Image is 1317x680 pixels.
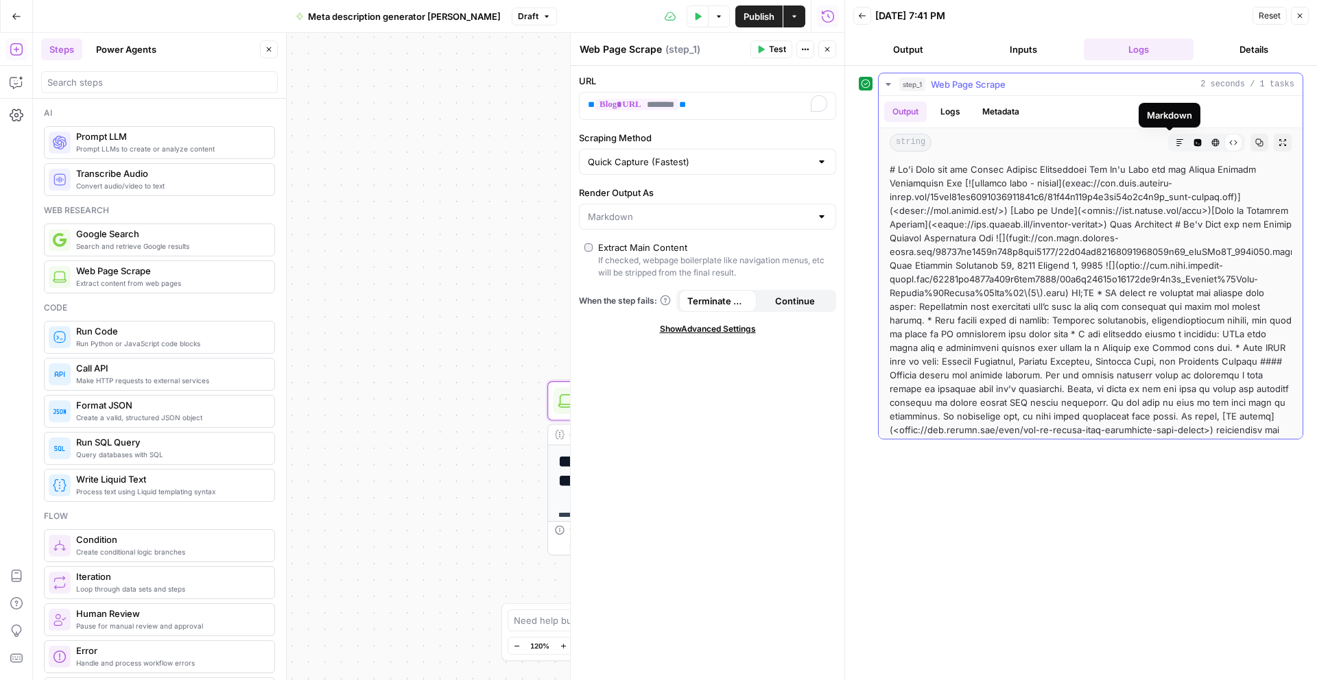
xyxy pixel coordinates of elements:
[584,243,593,252] input: Extract Main ContentIf checked, webpage boilerplate like navigation menus, etc will be stripped f...
[899,77,925,91] span: step_1
[750,40,792,58] button: Test
[76,412,263,423] span: Create a valid, structured JSON object
[588,210,811,223] input: Markdown
[1147,108,1192,122] div: Markdown
[76,486,263,497] span: Process text using Liquid templating syntax
[518,10,538,23] span: Draft
[1199,38,1309,60] button: Details
[76,180,263,191] span: Convert audio/video to text
[76,241,263,252] span: Search and retrieve Google results
[890,134,932,151] span: string
[769,43,786,56] span: Test
[579,186,836,199] label: Render Output As
[76,338,263,349] span: Run Python or JavaScript code blocks
[76,435,263,449] span: Run SQL Query
[735,5,783,27] button: Publish
[76,324,263,338] span: Run Code
[969,38,1078,60] button: Inputs
[879,73,1303,95] button: 2 seconds / 1 tasks
[580,93,835,119] div: To enrich screen reader interactions, please activate Accessibility in Grammarly extension settings
[76,227,263,241] span: Google Search
[47,75,272,89] input: Search steps
[974,101,1028,122] button: Metadata
[580,42,662,56] textarea: Web Page Scrape
[41,38,82,60] button: Steps
[44,107,275,119] div: Ai
[530,640,549,651] span: 120%
[76,607,263,620] span: Human Review
[660,323,756,335] span: Show Advanced Settings
[76,620,263,631] span: Pause for manual review and approval
[665,42,700,56] span: ( step_1 )
[775,294,815,308] span: Continue
[44,204,275,217] div: Web research
[879,96,1303,439] div: 2 seconds / 1 tasks
[76,644,263,657] span: Error
[76,278,263,289] span: Extract content from web pages
[76,130,263,143] span: Prompt LLM
[853,38,963,60] button: Output
[76,398,263,412] span: Format JSON
[1084,38,1194,60] button: Logs
[76,361,263,375] span: Call API
[76,472,263,486] span: Write Liquid Text
[76,533,263,546] span: Condition
[884,101,927,122] button: Output
[931,77,1006,91] span: Web Page Scrape
[76,449,263,460] span: Query databases with SQL
[579,295,671,307] a: When the step fails:
[44,510,275,522] div: Flow
[1200,78,1294,90] span: 2 seconds / 1 tasks
[1253,7,1287,25] button: Reset
[512,8,557,25] button: Draft
[76,583,263,594] span: Loop through data sets and steps
[598,254,831,279] div: If checked, webpage boilerplate like navigation menus, etc will be stripped from the final result.
[757,290,834,312] button: Continue
[76,143,263,154] span: Prompt LLMs to create or analyze content
[76,570,263,583] span: Iteration
[579,131,836,145] label: Scraping Method
[76,375,263,386] span: Make HTTP requests to external services
[1259,10,1281,22] span: Reset
[598,241,687,254] div: Extract Main Content
[547,292,803,332] div: WorkflowInput SettingsInputs
[588,155,811,169] input: Quick Capture (Fastest)
[744,10,774,23] span: Publish
[76,657,263,668] span: Handle and process workflow errors
[308,10,501,23] span: Meta description generator [PERSON_NAME]
[687,294,748,308] span: Terminate Workflow
[76,264,263,278] span: Web Page Scrape
[579,74,836,88] label: URL
[76,546,263,557] span: Create conditional logic branches
[287,5,509,27] button: Meta description generator [PERSON_NAME]
[76,167,263,180] span: Transcribe Audio
[88,38,165,60] button: Power Agents
[44,302,275,314] div: Code
[932,101,969,122] button: Logs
